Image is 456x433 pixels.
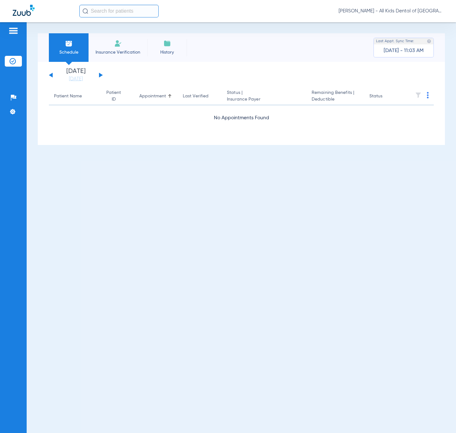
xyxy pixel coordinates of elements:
[65,40,73,47] img: Schedule
[227,96,301,103] span: Insurance Payer
[222,88,307,105] th: Status |
[183,93,217,100] div: Last Verified
[427,92,429,98] img: group-dot-blue.svg
[13,5,35,16] img: Zuub Logo
[376,38,414,44] span: Last Appt. Sync Time:
[139,93,173,100] div: Appointment
[104,89,129,103] div: Patient ID
[339,8,443,14] span: [PERSON_NAME] - All Kids Dental of [GEOGRAPHIC_DATA]
[8,27,18,35] img: hamburger-icon
[232,132,251,137] span: Loading
[427,39,431,43] img: last sync help info
[93,49,142,56] span: Insurance Verification
[54,93,82,100] div: Patient Name
[57,76,95,82] a: [DATE]
[152,49,182,56] span: History
[83,8,88,14] img: Search Icon
[183,93,208,100] div: Last Verified
[49,114,434,122] div: No Appointments Found
[114,40,122,47] img: Manual Insurance Verification
[415,92,421,98] img: filter.svg
[384,48,424,54] span: [DATE] - 11:03 AM
[104,89,123,103] div: Patient ID
[54,93,94,100] div: Patient Name
[57,68,95,82] li: [DATE]
[307,88,364,105] th: Remaining Benefits |
[139,93,166,100] div: Appointment
[364,88,407,105] th: Status
[312,96,359,103] span: Deductible
[163,40,171,47] img: History
[54,49,84,56] span: Schedule
[79,5,159,17] input: Search for patients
